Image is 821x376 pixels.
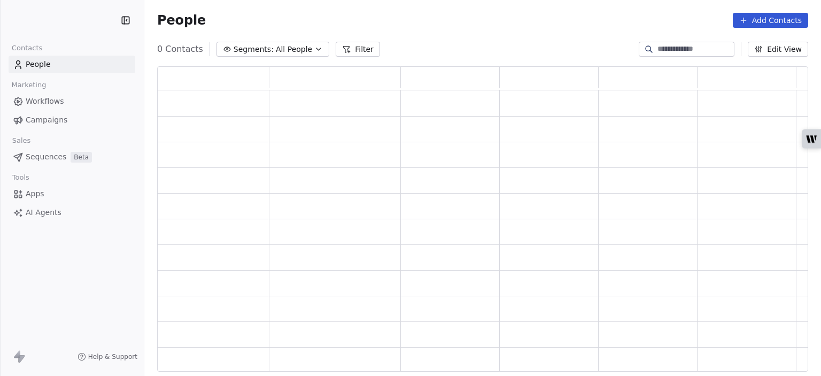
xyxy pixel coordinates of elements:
span: Campaigns [26,114,67,126]
span: All People [276,44,312,55]
a: Help & Support [78,352,137,361]
span: Contacts [7,40,47,56]
span: Segments: [234,44,274,55]
span: 0 Contacts [157,43,203,56]
a: Workflows [9,93,135,110]
a: SequencesBeta [9,148,135,166]
a: People [9,56,135,73]
span: Workflows [26,96,64,107]
a: Apps [9,185,135,203]
span: Tools [7,170,34,186]
span: Beta [71,152,92,163]
span: Sales [7,133,35,149]
span: People [26,59,51,70]
span: Help & Support [88,352,137,361]
button: Add Contacts [733,13,808,28]
button: Filter [336,42,380,57]
span: People [157,12,206,28]
span: Marketing [7,77,51,93]
span: Apps [26,188,44,199]
a: AI Agents [9,204,135,221]
span: AI Agents [26,207,61,218]
a: Campaigns [9,111,135,129]
button: Edit View [748,42,808,57]
span: Sequences [26,151,66,163]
